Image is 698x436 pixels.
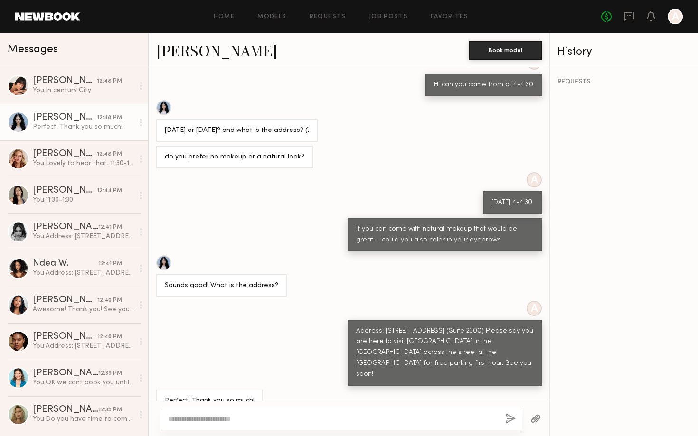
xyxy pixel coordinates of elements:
div: [DATE] or [DATE]? and what is the address? (: [165,125,309,136]
div: 12:41 PM [98,223,122,232]
div: [PERSON_NAME] [33,405,98,415]
div: [PERSON_NAME] [33,186,97,195]
div: 12:40 PM [97,296,122,305]
div: [PERSON_NAME] [33,149,97,159]
a: Requests [310,14,346,20]
a: Favorites [431,14,468,20]
div: Sounds good! What is the address? [165,280,278,291]
div: [PERSON_NAME] [33,113,97,122]
div: REQUESTS [557,79,690,85]
div: 12:48 PM [97,113,122,122]
div: 12:48 PM [97,77,122,86]
div: Awesome! Thank you! See you soon! [33,305,134,314]
button: Book model [469,41,542,60]
div: 12:48 PM [97,150,122,159]
div: 12:44 PM [97,186,122,195]
div: [PERSON_NAME] [33,76,97,86]
div: 12:35 PM [98,406,122,415]
a: Home [214,14,235,20]
div: You: Address: [STREET_ADDRESS] (Suite 2300) Please say you are here to visit [GEOGRAPHIC_DATA] in... [33,232,134,241]
div: if you can come with natural makeup that would be great-- could you also color in your eyebrows [356,224,533,246]
div: You: Lovely to hear that. 11:30-1:30 Address: [STREET_ADDRESS] (Suite 2300) Please say you are he... [33,159,134,168]
a: A [668,9,683,24]
div: Hi can you come from at 4-4:30 [434,80,533,91]
div: History [557,46,690,57]
div: You: OK we cant book you until we fit you best wishes xx [33,378,134,387]
a: Models [257,14,286,20]
div: 12:40 PM [97,333,122,342]
div: You: Address: [STREET_ADDRESS] (Suite 2300) Please say you are here to visit [GEOGRAPHIC_DATA] in... [33,269,134,278]
div: Perfect! Thank you so much! [165,396,255,407]
div: [DATE] 4-4:30 [491,197,533,208]
div: Perfect! Thank you so much! [33,122,134,131]
div: [PERSON_NAME] [33,369,98,378]
div: [PERSON_NAME] [33,332,97,342]
div: Ndea W. [33,259,98,269]
a: Book model [469,46,542,54]
span: Messages [8,44,58,55]
div: You: In century City [33,86,134,95]
div: You: Address: [STREET_ADDRESS] (Suite 2300) Please say you are here to visit [GEOGRAPHIC_DATA] in... [33,342,134,351]
div: Address: [STREET_ADDRESS] (Suite 2300) Please say you are here to visit [GEOGRAPHIC_DATA] in the ... [356,326,533,380]
div: [PERSON_NAME] [33,223,98,232]
a: [PERSON_NAME] [156,40,277,60]
div: 12:41 PM [98,260,122,269]
div: You: Do you have time to come in for a casting [DATE] or [DATE]? [33,415,134,424]
div: do you prefer no makeup or a natural look? [165,152,304,163]
div: [PERSON_NAME] [33,296,97,305]
div: 12:39 PM [98,369,122,378]
div: You: 11:30-1:30 [33,195,134,204]
a: Job Posts [369,14,408,20]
